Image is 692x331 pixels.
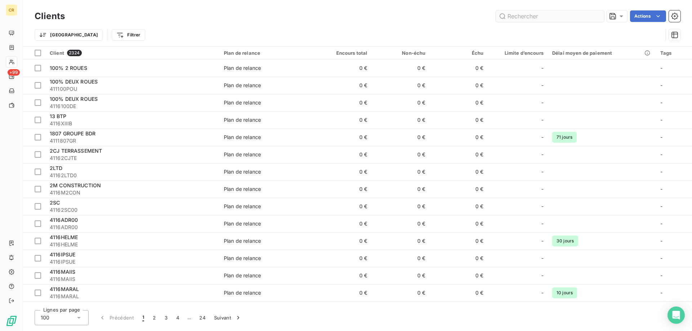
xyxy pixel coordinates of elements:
div: Plan de relance [224,203,261,210]
span: - [660,186,662,192]
div: Open Intercom Messenger [667,307,685,324]
td: 0 € [314,111,372,129]
td: 0 € [372,180,430,198]
div: Plan de relance [224,185,261,193]
span: 100% DEUX ROUES [50,96,98,102]
div: Non-échu [376,50,425,56]
span: 4116IPSUE [50,251,75,258]
button: Filtrer [112,29,145,41]
span: - [660,82,662,88]
span: - [541,237,544,245]
div: Plan de relance [224,255,261,262]
td: 0 € [430,129,488,146]
button: Précédent [94,310,138,325]
td: 0 € [372,301,430,319]
div: Encours total [318,50,368,56]
td: 0 € [314,77,372,94]
div: Plan de relance [224,116,261,124]
span: 41162SC00 [50,206,215,214]
span: - [660,151,662,157]
td: 0 € [314,129,372,146]
span: - [541,134,544,141]
td: 0 € [430,163,488,180]
span: 4116XIIIB [50,120,215,127]
td: 0 € [372,111,430,129]
span: 2LTD [50,165,63,171]
span: - [541,220,544,227]
span: 2324 [67,50,82,56]
td: 0 € [372,163,430,180]
td: 0 € [314,180,372,198]
td: 0 € [430,250,488,267]
span: 4116M2CON [50,189,215,196]
span: 2M CONSTRUCTION [50,182,101,188]
div: Tags [660,50,688,56]
span: 4116MAIIS [50,269,75,275]
td: 0 € [430,94,488,111]
td: 0 € [430,284,488,301]
span: - [660,203,662,209]
td: 0 € [372,94,430,111]
span: - [541,151,544,158]
span: - [541,168,544,175]
span: 2SC [50,200,60,206]
img: Logo LeanPay [6,315,17,327]
div: Plan de relance [224,82,261,89]
span: - [541,255,544,262]
span: 4116IPSUE [50,258,215,265]
div: CR [6,4,17,16]
span: 4116MAIIS [50,276,215,283]
span: - [660,169,662,175]
span: - [660,290,662,296]
span: - [541,99,544,106]
td: 0 € [430,232,488,250]
span: - [541,185,544,193]
td: 0 € [430,111,488,129]
span: - [660,255,662,261]
span: - [660,65,662,71]
td: 0 € [430,215,488,232]
td: 0 € [314,301,372,319]
td: 0 € [314,163,372,180]
span: - [541,289,544,296]
span: - [660,117,662,123]
button: 4 [172,310,183,325]
button: 2 [148,310,160,325]
td: 0 € [372,215,430,232]
span: 4116HELME [50,241,215,248]
span: - [541,64,544,72]
td: 0 € [314,284,372,301]
span: 30 jours [552,236,578,246]
div: Plan de relance [224,64,261,72]
span: 4116HELME [50,234,78,240]
button: Suivant [210,310,246,325]
button: 24 [195,310,210,325]
button: 1 [138,310,148,325]
span: 2CJ TERRASSEMENT [50,148,102,154]
td: 0 € [430,180,488,198]
td: 0 € [372,146,430,163]
td: 0 € [314,94,372,111]
td: 0 € [372,129,430,146]
button: 3 [160,310,172,325]
span: - [660,134,662,140]
div: Plan de relance [224,168,261,175]
td: 0 € [314,146,372,163]
span: 100% 2 ROUES [50,65,87,71]
td: 0 € [372,198,430,215]
h3: Clients [35,10,65,23]
span: - [541,82,544,89]
td: 0 € [372,232,430,250]
div: Délai moyen de paiement [552,50,652,56]
td: 0 € [430,267,488,284]
button: Actions [630,10,666,22]
span: - [660,220,662,227]
button: [GEOGRAPHIC_DATA] [35,29,103,41]
span: 100 [41,314,49,321]
span: 4116MATII [50,303,75,309]
span: - [660,272,662,278]
span: 4116ADR00 [50,217,78,223]
div: Plan de relance [224,50,310,56]
span: 10 jours [552,287,577,298]
td: 0 € [314,267,372,284]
